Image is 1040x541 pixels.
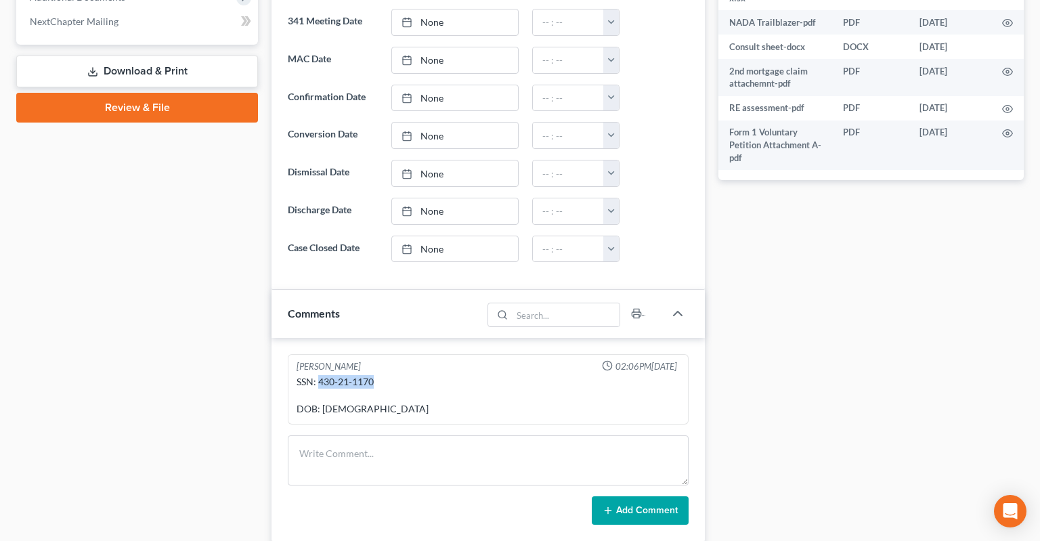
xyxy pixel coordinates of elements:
[718,121,832,170] td: Form 1 Voluntary Petition Attachment A-pdf
[16,93,258,123] a: Review & File
[832,10,909,35] td: PDF
[297,360,361,373] div: [PERSON_NAME]
[533,198,604,224] input: -- : --
[297,375,680,416] div: SSN: 430-21-1170 DOB: [DEMOGRAPHIC_DATA]
[832,35,909,59] td: DOCX
[392,236,518,262] a: None
[392,123,518,148] a: None
[392,85,518,111] a: None
[281,198,385,225] label: Discharge Date
[288,307,340,320] span: Comments
[832,121,909,170] td: PDF
[718,59,832,96] td: 2nd mortgage claim attachemnt-pdf
[392,9,518,35] a: None
[533,236,604,262] input: -- : --
[909,96,991,121] td: [DATE]
[533,85,604,111] input: -- : --
[994,495,1026,527] div: Open Intercom Messenger
[533,47,604,73] input: -- : --
[512,303,620,326] input: Search...
[392,47,518,73] a: None
[281,160,385,187] label: Dismissal Date
[718,10,832,35] td: NADA Trailblazer-pdf
[533,9,604,35] input: -- : --
[832,59,909,96] td: PDF
[281,85,385,112] label: Confirmation Date
[392,160,518,186] a: None
[281,122,385,149] label: Conversion Date
[718,35,832,59] td: Consult sheet-docx
[16,56,258,87] a: Download & Print
[718,96,832,121] td: RE assessment-pdf
[909,59,991,96] td: [DATE]
[281,9,385,36] label: 341 Meeting Date
[281,47,385,74] label: MAC Date
[615,360,677,373] span: 02:06PM[DATE]
[909,35,991,59] td: [DATE]
[909,121,991,170] td: [DATE]
[592,496,689,525] button: Add Comment
[909,10,991,35] td: [DATE]
[392,198,518,224] a: None
[19,9,258,34] a: NextChapter Mailing
[533,123,604,148] input: -- : --
[281,236,385,263] label: Case Closed Date
[30,16,118,27] span: NextChapter Mailing
[533,160,604,186] input: -- : --
[832,96,909,121] td: PDF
